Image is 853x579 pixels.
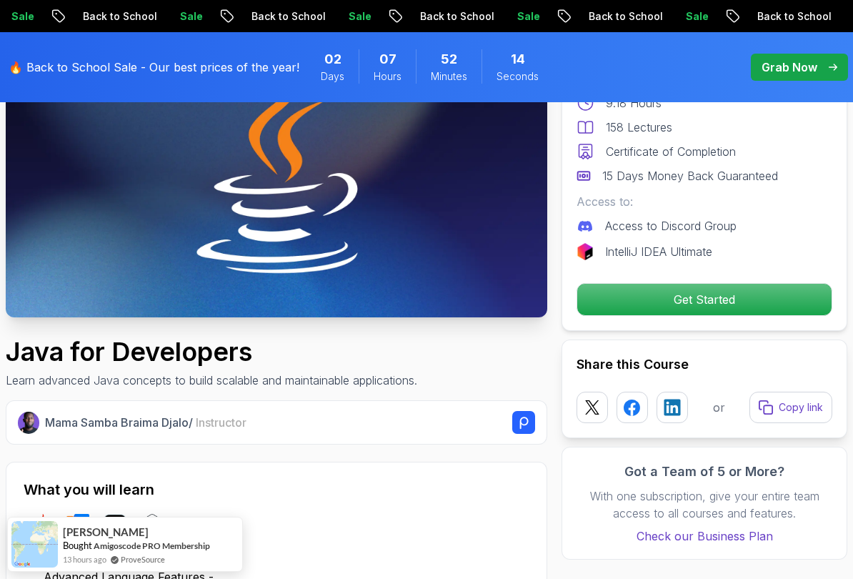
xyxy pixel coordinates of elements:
p: Back to School [71,9,169,24]
h1: Java for Developers [6,337,417,366]
button: Copy link [749,392,832,423]
p: 158 Lectures [606,119,672,136]
span: 52 Minutes [441,49,457,69]
a: ProveSource [121,553,165,565]
img: intellij logo [66,514,89,537]
p: Back to School [577,9,674,24]
p: Mama Samba Braima Djalo / [45,414,246,431]
p: Learn advanced Java concepts to build scalable and maintainable applications. [6,372,417,389]
p: Grab Now [762,59,817,76]
a: Amigoscode PRO Membership [94,540,210,551]
img: provesource social proof notification image [11,521,58,568]
p: Sale [506,9,552,24]
span: Instructor [196,415,246,430]
p: Sale [169,9,214,24]
img: Nelson Djalo [18,412,39,433]
p: Back to School [240,9,337,24]
p: Back to School [409,9,506,24]
img: java logo [29,514,52,537]
span: 13 hours ago [63,553,106,565]
span: Hours [374,69,401,84]
h2: Share this Course [577,355,832,375]
span: 14 Seconds [511,49,525,69]
p: 🔥 Back to School Sale - Our best prices of the year! [9,59,299,76]
p: Certificate of Completion [606,143,736,160]
span: [PERSON_NAME] [63,526,149,538]
img: bash logo [141,514,164,537]
p: Access to Discord Group [605,217,737,234]
button: Get Started [577,283,832,316]
span: 2 Days [324,49,341,69]
img: jetbrains logo [577,243,594,260]
p: or [713,399,725,416]
p: Get Started [577,284,832,315]
p: 15 Days Money Back Guaranteed [602,167,778,184]
h2: What you will learn [24,480,529,500]
img: java-for-developers_thumbnail [6,13,547,317]
span: 7 Hours [379,49,396,69]
span: Days [321,69,344,84]
span: Minutes [431,69,467,84]
span: Seconds [497,69,539,84]
img: terminal logo [104,514,126,537]
h3: Got a Team of 5 or More? [577,462,832,482]
p: 9.18 Hours [606,94,662,112]
p: With one subscription, give your entire team access to all courses and features. [577,488,832,522]
span: Bought [63,540,92,551]
p: Sale [674,9,720,24]
p: Copy link [779,400,823,415]
a: Check our Business Plan [577,528,832,545]
p: Back to School [746,9,843,24]
p: Access to: [577,193,832,210]
p: Sale [337,9,383,24]
p: IntelliJ IDEA Ultimate [605,243,712,260]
